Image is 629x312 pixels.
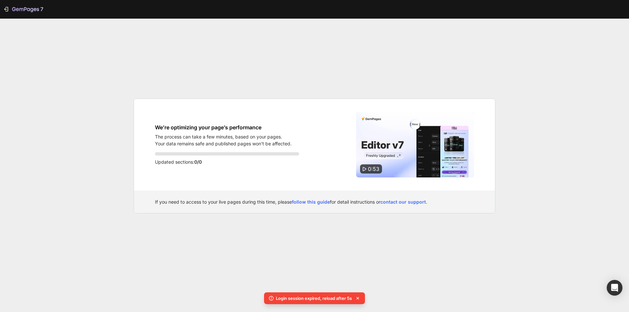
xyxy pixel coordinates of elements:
[155,133,292,140] p: The process can take a few minutes, based on your pages.
[155,158,299,166] p: Updated sections:
[276,295,352,302] p: Login session expired, reload after 5s
[356,112,474,177] img: Video thumbnail
[368,166,379,172] span: 0:53
[155,140,292,147] p: Your data remains safe and published pages won’t be affected.
[155,123,292,131] h1: We’re optimizing your page’s performance
[40,5,43,13] p: 7
[155,198,474,205] div: If you need to access to your live pages during this time, please for detail instructions or .
[292,199,330,205] a: follow this guide
[607,280,622,296] div: Open Intercom Messenger
[194,159,202,165] span: 0/0
[380,199,426,205] a: contact our support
